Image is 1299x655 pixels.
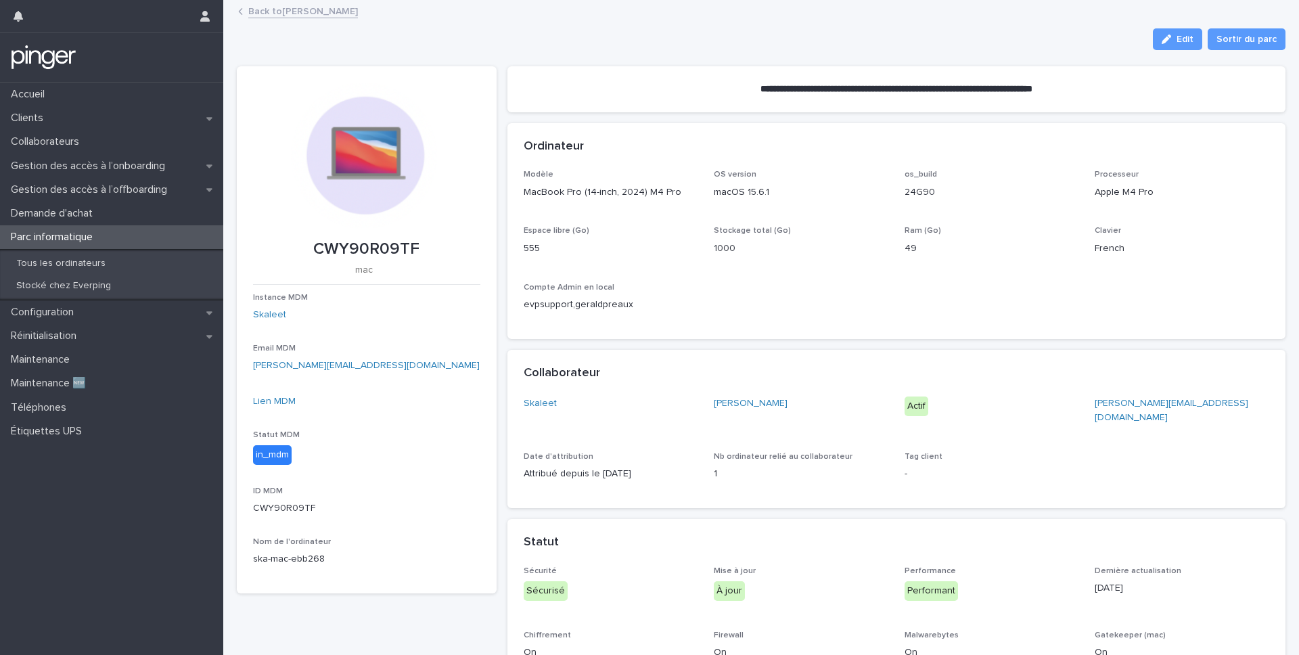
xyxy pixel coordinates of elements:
[714,397,788,411] a: [PERSON_NAME]
[524,397,557,411] a: Skaleet
[714,581,745,601] div: À jour
[524,581,568,601] div: Sécurisé
[714,467,888,481] p: 1
[253,552,480,566] p: ska-mac-ebb268
[253,308,286,322] a: Skaleet
[1095,631,1166,639] span: Gatekeeper (mac)
[714,171,756,179] span: OS version
[905,227,941,235] span: Ram (Go)
[5,353,81,366] p: Maintenance
[253,240,480,259] p: CWY90R09TF
[5,280,122,292] p: Stocké chez Everping
[524,171,553,179] span: Modèle
[253,265,475,276] p: mac
[905,171,937,179] span: os_build
[253,501,480,516] p: CWY90R09TF
[5,112,54,125] p: Clients
[5,88,55,101] p: Accueil
[524,284,614,292] span: Compte Admin en local
[1208,28,1285,50] button: Sortir du parc
[5,258,116,269] p: Tous les ordinateurs
[5,377,97,390] p: Maintenance 🆕
[524,227,589,235] span: Espace libre (Go)
[5,425,93,438] p: Étiquettes UPS
[905,453,942,461] span: Tag client
[714,453,852,461] span: Nb ordinateur relié au collaborateur
[5,183,178,196] p: Gestion des accès à l’offboarding
[1095,567,1181,575] span: Dernière actualisation
[524,139,584,154] h2: Ordinateur
[1177,35,1193,44] span: Edit
[1095,185,1269,200] p: Apple M4 Pro
[253,344,296,353] span: Email MDM
[905,242,1079,256] p: 49
[1153,28,1202,50] button: Edit
[253,538,331,546] span: Nom de l'ordinateur
[5,330,87,342] p: Réinitialisation
[714,631,744,639] span: Firewall
[5,401,77,414] p: Téléphones
[524,467,698,481] p: Attribué depuis le [DATE]
[524,185,698,200] p: MacBook Pro (14-inch, 2024) M4 Pro
[714,227,791,235] span: Stockage total (Go)
[1095,399,1248,422] a: [PERSON_NAME][EMAIL_ADDRESS][DOMAIN_NAME]
[5,306,85,319] p: Configuration
[524,453,593,461] span: Date d'attribution
[905,631,959,639] span: Malwarebytes
[524,535,559,550] h2: Statut
[524,631,571,639] span: Chiffrement
[253,445,292,465] div: in_mdm
[905,567,956,575] span: Performance
[253,431,300,439] span: Statut MDM
[1095,171,1139,179] span: Processeur
[524,298,698,312] p: evpsupport,geraldpreaux
[1095,242,1269,256] p: French
[253,294,308,302] span: Instance MDM
[253,397,296,406] a: Lien MDM
[714,185,888,200] p: macOS 15.6.1
[905,185,1079,200] p: 24G90
[1216,32,1277,46] span: Sortir du parc
[5,135,90,148] p: Collaborateurs
[524,366,600,381] h2: Collaborateur
[5,160,176,173] p: Gestion des accès à l’onboarding
[253,361,480,370] a: [PERSON_NAME][EMAIL_ADDRESS][DOMAIN_NAME]
[905,581,958,601] div: Performant
[248,3,358,18] a: Back to[PERSON_NAME]
[524,242,698,256] p: 555
[1095,227,1121,235] span: Clavier
[905,467,1079,481] p: -
[714,567,756,575] span: Mise à jour
[1095,581,1269,595] p: [DATE]
[524,567,557,575] span: Sécurité
[5,231,104,244] p: Parc informatique
[253,487,283,495] span: ID MDM
[714,242,888,256] p: 1000
[11,44,76,71] img: mTgBEunGTSyRkCgitkcU
[5,207,104,220] p: Demande d'achat
[905,397,928,416] div: Actif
